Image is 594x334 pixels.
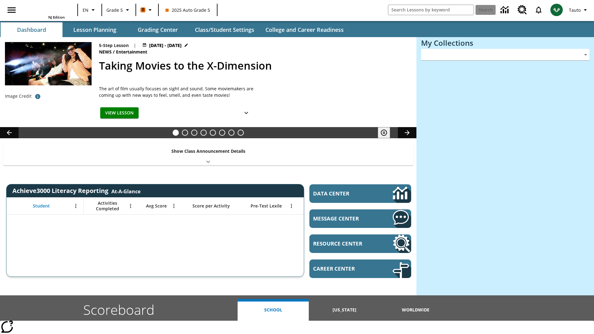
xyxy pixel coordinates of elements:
button: Grading Center [127,22,189,37]
div: Show Class Announcement Details [3,144,413,165]
p: Show Class Announcement Details [171,148,245,154]
button: Profile/Settings [566,4,592,15]
a: Notifications [531,2,547,18]
button: Class/Student Settings [190,22,259,37]
span: Activities Completed [87,200,128,212]
a: Data Center [497,2,514,19]
button: Slide 8 Sleepless in the Animal Kingdom [238,130,244,136]
button: Slide 2 Cars of the Future? [182,130,188,136]
span: Achieve3000 Literacy Reporting [12,186,140,195]
button: Select a new avatar [547,2,566,18]
span: Pre-Test Lexile [251,203,282,209]
button: Slide 5 Pre-release lesson [210,130,216,136]
button: Boost Class color is orange. Change class color [138,4,156,15]
button: Open Menu [169,201,179,211]
button: Open Menu [287,201,296,211]
button: Open Menu [71,201,80,211]
span: Score per Activity [192,203,230,209]
button: Language: EN, Select a language [80,4,100,15]
button: Slide 7 Making a Difference for the Planet [228,130,235,136]
a: Career Center [309,259,411,278]
span: Message Center [313,215,374,222]
input: search field [388,5,474,15]
button: Slide 3 What's the Big Idea? [191,130,197,136]
button: Slide 4 One Idea, Lots of Hard Work [200,130,207,136]
a: Resource Center, Will open in new tab [309,234,411,253]
span: Data Center [313,190,372,197]
span: EN [83,7,88,13]
button: Open Menu [126,201,135,211]
span: / [113,49,115,55]
span: B [142,6,144,14]
a: Resource Center, Will open in new tab [514,2,531,18]
button: Slide 1 Taking Movies to the X-Dimension [173,130,179,136]
button: Slide 6 Career Lesson [219,130,225,136]
img: avatar image [550,4,563,16]
p: The art of film usually focuses on sight and sound. Some moviemakers are coming up with new ways ... [99,85,254,98]
button: View Lesson [100,107,139,119]
a: Data Center [309,184,411,203]
button: Pause [378,127,390,138]
button: Dashboard [1,22,62,37]
p: 5-Step Lesson [99,42,129,49]
span: Grade 5 [106,7,123,13]
button: Worldwide [380,299,451,321]
h2: Taking Movies to the X-Dimension [99,58,409,74]
span: Entertainment [116,49,148,55]
button: Open side menu [2,1,21,19]
div: Home [24,2,65,19]
button: Lesson Planning [64,22,126,37]
img: Panel in front of the seats sprays water mist to the happy audience at a 4DX-equipped theater. [5,42,92,85]
button: Lesson carousel, Next [398,127,416,138]
button: Grade: Grade 5, Select a grade [104,4,134,15]
div: At-A-Glance [111,187,140,195]
div: Pause [378,127,396,138]
a: Message Center [309,209,411,228]
button: Show Details [240,107,252,119]
h3: My Collections [421,39,589,47]
span: Avg Score [146,203,167,209]
span: [DATE] - [DATE] [149,42,182,49]
p: Image Credit [5,93,32,99]
button: Photo credit: Photo by The Asahi Shimbun via Getty Images [32,91,44,102]
button: College and Career Readiness [260,22,349,37]
span: Career Center [313,265,374,272]
span: News [99,49,113,55]
span: | [134,42,136,49]
button: Aug 27 - Aug 27 Choose Dates [141,42,190,49]
button: [US_STATE] [309,299,380,321]
span: Student [33,203,50,209]
span: Resource Center [313,240,374,247]
span: 2025 Auto Grade 5 [166,7,210,13]
button: School [238,299,309,321]
a: Home [24,2,65,15]
span: NJ Edition [48,15,65,19]
span: Tauto [569,7,581,13]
